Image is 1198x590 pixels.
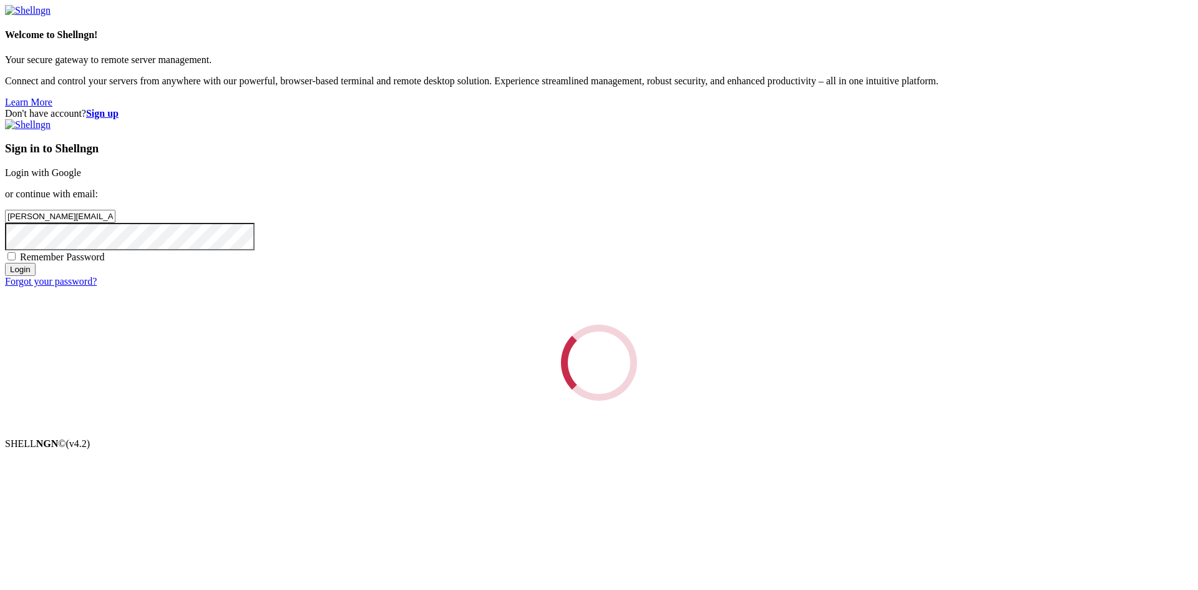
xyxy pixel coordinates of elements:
p: Connect and control your servers from anywhere with our powerful, browser-based terminal and remo... [5,76,1193,87]
a: Forgot your password? [5,276,97,287]
span: Remember Password [20,252,105,262]
span: 4.2.0 [66,438,90,449]
span: SHELL © [5,438,90,449]
div: Loading... [561,325,637,401]
a: Learn More [5,97,52,107]
b: NGN [36,438,59,449]
div: Don't have account? [5,108,1193,119]
h3: Sign in to Shellngn [5,142,1193,155]
input: Login [5,263,36,276]
h4: Welcome to Shellngn! [5,29,1193,41]
a: Login with Google [5,167,81,178]
input: Remember Password [7,252,16,260]
img: Shellngn [5,119,51,130]
a: Sign up [86,108,119,119]
p: Your secure gateway to remote server management. [5,54,1193,66]
p: or continue with email: [5,189,1193,200]
img: Shellngn [5,5,51,16]
input: Email address [5,210,115,223]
